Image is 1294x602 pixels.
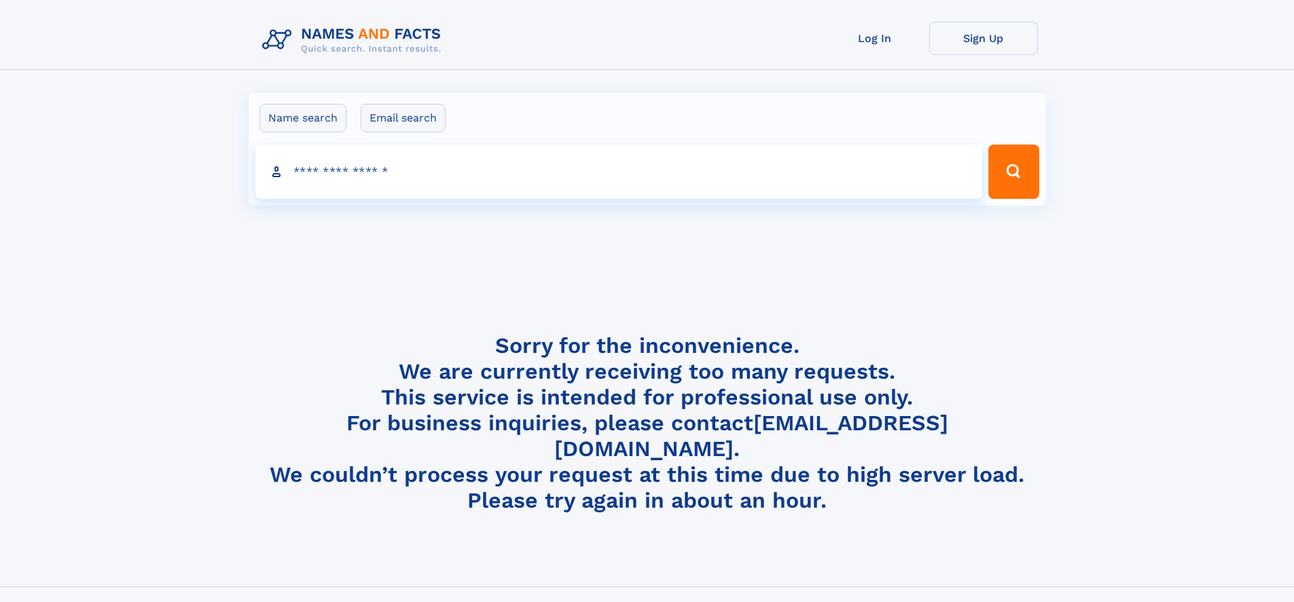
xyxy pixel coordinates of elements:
[257,333,1038,514] h4: Sorry for the inconvenience. We are currently receiving too many requests. This service is intend...
[988,145,1039,199] button: Search Button
[259,104,346,132] label: Name search
[361,104,446,132] label: Email search
[821,22,929,55] a: Log In
[554,410,948,462] a: [EMAIL_ADDRESS][DOMAIN_NAME]
[929,22,1038,55] a: Sign Up
[255,145,983,199] input: search input
[257,22,452,58] img: Logo Names and Facts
